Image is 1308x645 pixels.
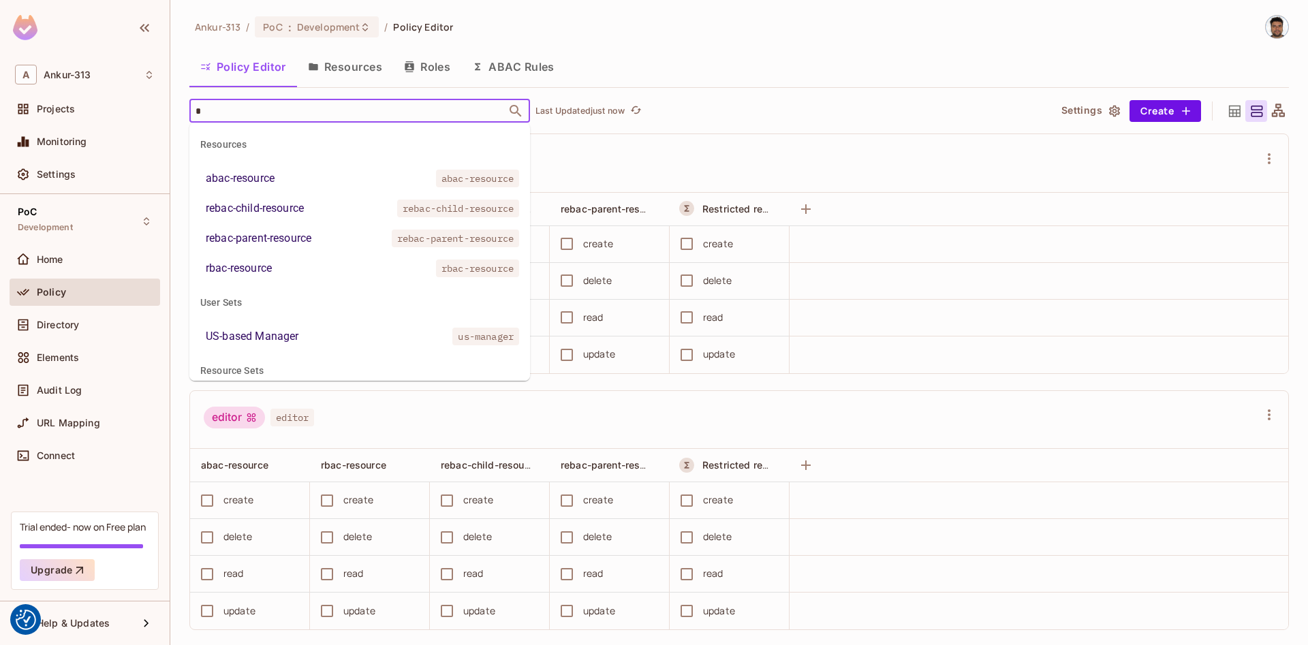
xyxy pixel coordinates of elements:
[201,459,268,471] span: abac-resource
[223,529,252,544] div: delete
[270,409,314,426] span: editor
[535,106,625,116] p: Last Updated just now
[583,273,612,288] div: delete
[397,200,519,217] span: rebac-child-resource
[630,104,642,118] span: refresh
[583,492,613,507] div: create
[583,310,604,325] div: read
[15,65,37,84] span: A
[506,101,525,121] button: Close
[703,310,723,325] div: read
[583,236,613,251] div: create
[189,354,530,387] div: Resource Sets
[703,529,732,544] div: delete
[583,566,604,581] div: read
[189,128,530,161] div: Resources
[625,103,644,119] span: Click to refresh data
[189,50,297,84] button: Policy Editor
[441,458,539,471] span: rebac-child-resource
[392,230,519,247] span: rebac-parent-resource
[703,273,732,288] div: delete
[18,222,73,233] span: Development
[461,50,565,84] button: ABAC Rules
[583,529,612,544] div: delete
[561,458,666,471] span: rebac-parent-resource
[206,200,304,217] div: rebac-child-resource
[703,236,733,251] div: create
[463,566,484,581] div: read
[679,458,694,473] button: A Resource Set is a dynamically conditioned resource, defined by real-time criteria.
[703,492,733,507] div: create
[37,169,76,180] span: Settings
[206,328,298,345] div: US-based Manager
[37,319,79,330] span: Directory
[195,20,240,33] span: the active workspace
[463,603,495,618] div: update
[37,618,110,629] span: Help & Updates
[702,202,794,215] span: Restricted resource
[287,22,292,33] span: :
[384,20,388,33] li: /
[463,492,493,507] div: create
[703,603,735,618] div: update
[297,50,393,84] button: Resources
[1266,16,1288,38] img: Vladimir Shopov
[343,492,373,507] div: create
[37,450,75,461] span: Connect
[37,136,87,147] span: Monitoring
[20,559,95,581] button: Upgrade
[223,603,255,618] div: update
[583,603,615,618] div: update
[436,259,519,277] span: rbac-resource
[223,492,253,507] div: create
[452,328,519,345] span: us-manager
[16,610,36,630] img: Revisit consent button
[583,347,615,362] div: update
[263,20,282,33] span: PoC
[20,520,146,533] div: Trial ended- now on Free plan
[206,260,272,277] div: rbac-resource
[561,202,666,215] span: rebac-parent-resource
[37,254,63,265] span: Home
[321,459,386,471] span: rbac-resource
[37,385,82,396] span: Audit Log
[189,286,530,319] div: User Sets
[44,69,91,80] span: Workspace: Ankur-313
[206,230,311,247] div: rebac-parent-resource
[393,20,453,33] span: Policy Editor
[37,287,66,298] span: Policy
[703,566,723,581] div: read
[37,418,100,428] span: URL Mapping
[343,529,372,544] div: delete
[206,170,275,187] div: abac-resource
[37,104,75,114] span: Projects
[246,20,249,33] li: /
[16,610,36,630] button: Consent Preferences
[297,20,360,33] span: Development
[223,566,244,581] div: read
[37,352,79,363] span: Elements
[1056,100,1124,122] button: Settings
[436,170,519,187] span: abac-resource
[463,529,492,544] div: delete
[13,15,37,40] img: SReyMgAAAABJRU5ErkJggg==
[18,206,37,217] span: PoC
[1130,100,1201,122] button: Create
[627,103,644,119] button: refresh
[343,603,375,618] div: update
[702,458,794,471] span: Restricted resource
[703,347,735,362] div: update
[393,50,461,84] button: Roles
[343,566,364,581] div: read
[204,407,265,428] div: editor
[679,201,694,216] button: A Resource Set is a dynamically conditioned resource, defined by real-time criteria.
